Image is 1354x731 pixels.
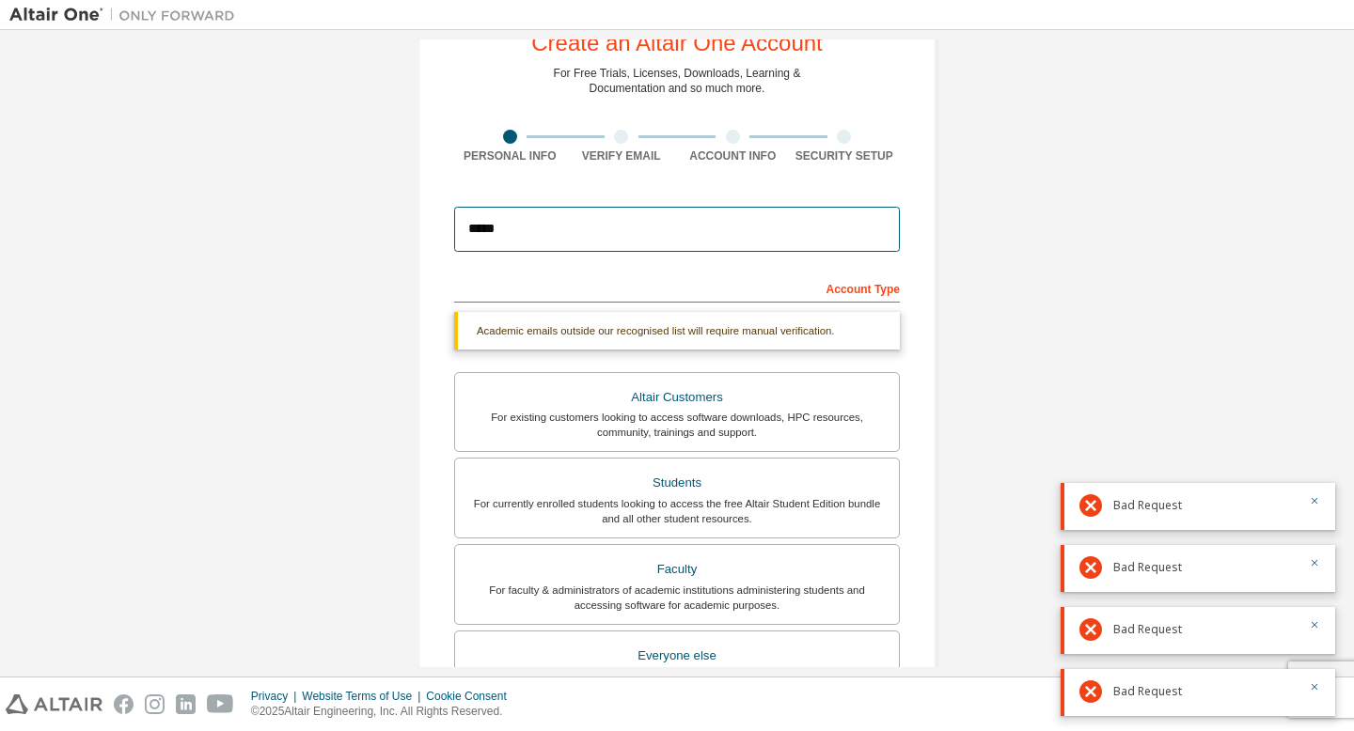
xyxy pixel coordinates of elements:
[677,148,789,163] div: Account Info
[1113,622,1182,637] span: Bad Request
[466,556,888,583] div: Faculty
[454,312,900,350] div: Academic emails outside our recognised list will require manual verification.
[466,384,888,411] div: Altair Customers
[466,583,888,613] div: For faculty & administrators of academic institutions administering students and accessing softwa...
[466,470,888,496] div: Students
[1113,560,1182,575] span: Bad Request
[114,694,134,714] img: facebook.svg
[789,148,901,163] div: Security Setup
[1113,498,1182,513] span: Bad Request
[466,410,888,440] div: For existing customers looking to access software downloads, HPC resources, community, trainings ...
[145,694,165,714] img: instagram.svg
[566,148,678,163] div: Verify Email
[251,689,302,704] div: Privacy
[466,643,888,669] div: Everyone else
[176,694,196,714] img: linkedin.svg
[251,704,518,720] p: © 2025 Altair Engineering, Inc. All Rights Reserved.
[6,694,102,714] img: altair_logo.svg
[1113,684,1182,699] span: Bad Request
[207,694,234,714] img: youtube.svg
[302,689,426,704] div: Website Terms of Use
[9,6,244,24] img: Altair One
[554,66,801,96] div: For Free Trials, Licenses, Downloads, Learning & Documentation and so much more.
[454,272,900,303] div: Account Type
[531,32,823,54] div: Create an Altair One Account
[426,689,517,704] div: Cookie Consent
[466,496,888,526] div: For currently enrolled students looking to access the free Altair Student Edition bundle and all ...
[454,148,566,163] div: Personal Info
